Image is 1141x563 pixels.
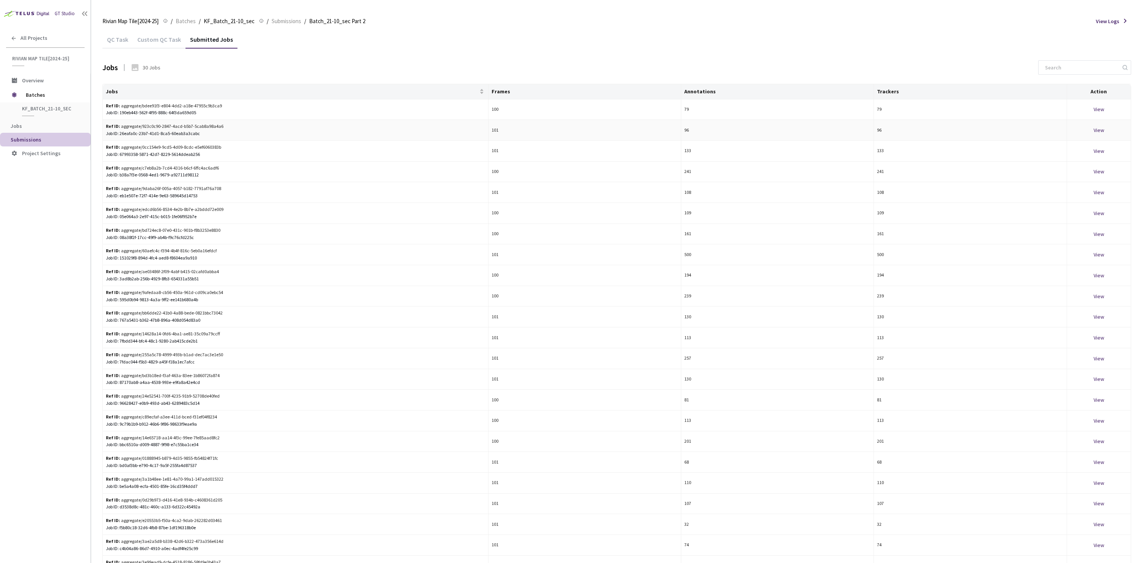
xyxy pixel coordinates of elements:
[489,514,681,535] td: 101
[681,286,874,307] td: 239
[489,390,681,410] td: 100
[106,123,237,130] div: aggregate/923c0c90-2847-4acd-b5b7-5cab8a98a4a6
[185,36,237,49] div: Submitted Jobs
[106,483,485,490] div: Job ID: be5a4a08-ecfa-4501-85fe-16cd35f4ddd7
[489,431,681,452] td: 100
[106,248,120,253] b: Ref ID:
[106,373,120,378] b: Ref ID:
[12,55,80,62] span: Rivian Map Tile[2024-25]
[20,35,47,41] span: All Projects
[106,434,237,442] div: aggregate/14e65718-aa14-4f3c-99ee-7fe85aad8fc2
[489,120,681,141] td: 101
[489,224,681,245] td: 100
[681,410,874,431] td: 113
[1070,396,1128,404] div: View
[106,296,485,304] div: Job ID: 595d0b94-9813-4a3a-9ff2-ee141b680a4b
[1070,333,1128,342] div: View
[106,545,485,552] div: Job ID: c4b04a86-86d7-4910-a0ec-4adf4fe25c99
[106,103,120,109] b: Ref ID:
[681,141,874,162] td: 133
[106,400,485,407] div: Job ID: 96628427-e0b9-493d-ab43-6289483c5d14
[489,265,681,286] td: 100
[106,331,120,337] b: Ref ID:
[1070,375,1128,383] div: View
[106,109,485,116] div: Job ID: 190eb443-562f-4f95-888c-64f3da659d05
[874,182,1067,203] td: 108
[106,234,485,241] div: Job ID: 08a38f2f-17cc-49f9-ab4b-f9c76cfd225c
[106,441,485,448] div: Job ID: bbc6510a-d009-4887-9f98-e7c55ba1ce34
[874,141,1067,162] td: 133
[874,203,1067,224] td: 109
[489,494,681,514] td: 101
[106,524,485,532] div: Job ID: f5b80c18-32d6-4fb8-87be-1df196318b0e
[199,17,201,26] li: /
[106,359,485,366] div: Job ID: 7fdac044-f5b3-4829-a45f-f18a1ec7afcc
[106,269,120,274] b: Ref ID:
[106,538,237,545] div: aggregate/3ae2a5d8-b338-42d6-b322-473a356e614d
[106,379,485,386] div: Job ID: 87170ab8-a4aa-4538-993e-e9fa8a42e4cd
[106,102,237,110] div: aggregate/bdee91f3-e804-4dd2-a18e-47955c9b3ca9
[1070,126,1128,134] div: View
[133,36,185,49] div: Custom QC Task
[1070,209,1128,217] div: View
[1070,188,1128,197] div: View
[309,17,365,26] span: Batch_21-10_sec Part 2
[681,494,874,514] td: 107
[681,327,874,348] td: 113
[106,538,120,544] b: Ref ID:
[106,165,120,171] b: Ref ID:
[106,206,120,212] b: Ref ID:
[1070,417,1128,425] div: View
[106,372,237,379] div: aggregate/bd3b18ed-f3af-463a-83ee-1b86072fa874
[106,123,120,129] b: Ref ID:
[1070,250,1128,259] div: View
[1070,520,1128,528] div: View
[11,123,22,129] span: Jobs
[106,151,485,158] div: Job ID: 67993358-5871-42d7-8229-5614ddeab256
[304,17,306,26] li: /
[874,452,1067,473] td: 68
[106,338,485,345] div: Job ID: 7fbdd344-bfc4-48c1-9280-2ab415cde2b1
[874,99,1067,120] td: 79
[489,99,681,120] td: 100
[874,265,1067,286] td: 194
[1070,479,1128,487] div: View
[1070,541,1128,549] div: View
[874,307,1067,327] td: 130
[106,171,485,179] div: Job ID: b38a7f3e-0568-4ed1-9679-a92711d98112
[102,17,159,26] span: Rivian Map Tile[2024-25]
[106,275,485,283] div: Job ID: 3ad8b2ab-256b-4929-8fb3-654331a55b51
[489,307,681,327] td: 101
[106,517,120,523] b: Ref ID:
[106,213,485,220] div: Job ID: 05e064a3-2e97-415c-b015-1fe06f952b7e
[106,185,237,192] div: aggregate/9daba26f-005a-4057-b182-7791af76a708
[874,473,1067,494] td: 110
[874,514,1067,535] td: 32
[681,99,874,120] td: 79
[204,17,255,26] span: KF_Batch_21-10_sec
[681,120,874,141] td: 96
[272,17,301,26] span: Submissions
[106,393,237,400] div: aggregate/24e52541-700f-4235-91b9-52708de40fed
[106,310,120,316] b: Ref ID:
[1070,499,1128,508] div: View
[106,503,485,511] div: Job ID: d3538d8c-481c-460c-a133-6d322c45492a
[489,203,681,224] td: 100
[22,105,78,112] span: KF_Batch_21-10_sec
[874,369,1067,390] td: 130
[489,327,681,348] td: 101
[1040,61,1121,74] input: Search
[874,390,1067,410] td: 81
[171,17,173,26] li: /
[874,494,1067,514] td: 107
[106,317,485,324] div: Job ID: 767a5431-b362-47b8-896a-408d054d83a0
[681,265,874,286] td: 194
[106,227,237,234] div: aggregate/bd724ec8-07e0-431c-901b-f8b3253e8830
[1070,271,1128,280] div: View
[1070,167,1128,176] div: View
[681,369,874,390] td: 130
[55,10,75,17] div: GT Studio
[489,410,681,431] td: 100
[106,414,237,421] div: aggregate/c89ecfaf-a3ee-411d-bced-f31ef04f8234
[106,517,237,524] div: aggregate/e20553b5-f50a-4ca2-9dab-262282d03461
